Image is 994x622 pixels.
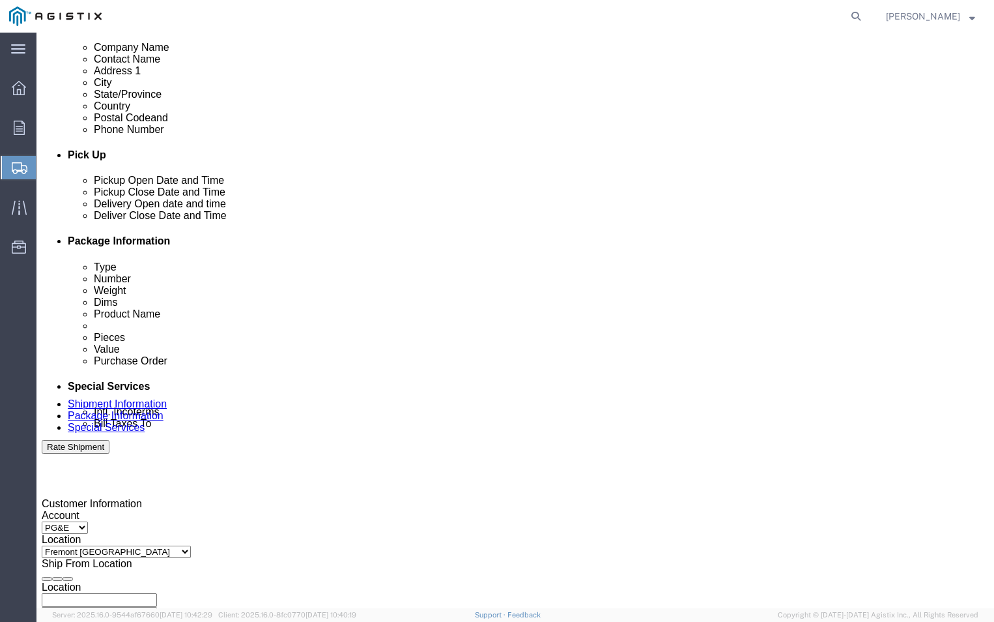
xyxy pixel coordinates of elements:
span: Client: 2025.16.0-8fc0770 [218,611,356,619]
span: Server: 2025.16.0-9544af67660 [52,611,212,619]
span: Copyright © [DATE]-[DATE] Agistix Inc., All Rights Reserved [778,610,978,621]
img: logo [9,7,102,26]
span: [DATE] 10:40:19 [305,611,356,619]
a: Feedback [507,611,541,619]
span: [DATE] 10:42:29 [160,611,212,619]
button: [PERSON_NAME] [885,8,976,24]
a: Support [475,611,507,619]
span: Jimmy Dunn [886,9,960,23]
iframe: FS Legacy Container [36,33,994,608]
